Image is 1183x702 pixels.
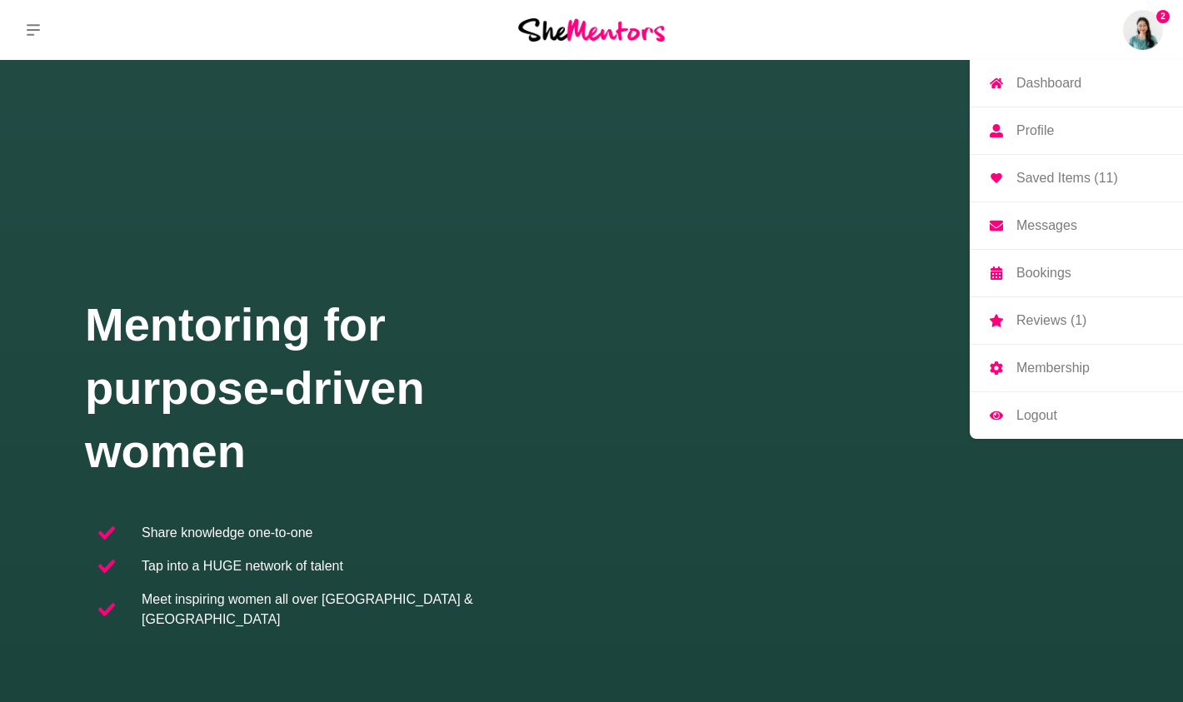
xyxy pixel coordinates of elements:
a: Reviews (1) [970,297,1183,344]
a: Bookings [970,250,1183,296]
p: Membership [1016,361,1090,375]
a: Saved Items (11) [970,155,1183,202]
p: Tap into a HUGE network of talent [142,556,343,576]
p: Profile [1016,124,1054,137]
a: Messages [970,202,1183,249]
a: Grace K2DashboardProfileSaved Items (11)MessagesBookingsReviews (1)MembershipLogout [1123,10,1163,50]
p: Meet inspiring women all over [GEOGRAPHIC_DATA] & [GEOGRAPHIC_DATA] [142,590,578,630]
a: Profile [970,107,1183,154]
p: Bookings [1016,266,1071,280]
p: Saved Items (11) [1016,172,1118,185]
h1: Mentoring for purpose-driven women [85,293,591,483]
p: Reviews (1) [1016,314,1086,327]
p: Logout [1016,409,1057,422]
img: She Mentors Logo [518,18,665,41]
img: Grace K [1123,10,1163,50]
span: 2 [1156,10,1170,23]
p: Dashboard [1016,77,1081,90]
p: Messages [1016,219,1077,232]
a: Dashboard [970,60,1183,107]
p: Share knowledge one-to-one [142,523,312,543]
